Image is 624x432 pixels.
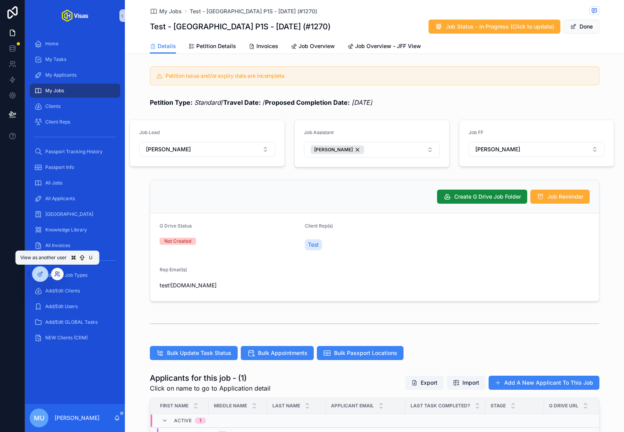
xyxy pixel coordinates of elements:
button: Import [447,376,485,390]
span: Applicant Email [331,403,374,409]
img: App logo [62,9,88,22]
span: Home [45,41,59,47]
a: Job Overview [291,39,335,55]
em: [DATE] [352,99,372,106]
a: Invoices [249,39,278,55]
a: Add/Edit GLOBAL Tasks [30,315,120,329]
span: All Applicants [45,195,75,202]
span: Add/Edit GLOBAL Tasks [45,319,98,325]
button: Select Button [139,142,275,157]
a: Passport Info [30,160,120,174]
span: Rep Email(s) [160,267,187,272]
a: Job Overview - JFF View [347,39,421,55]
span: My Jobs [159,7,182,15]
span: Stage [491,403,506,409]
div: 1 [199,418,201,424]
span: Job Status - In Progress (Click to update) [446,23,554,30]
span: Client Reps [45,119,70,125]
a: All Applicants [30,192,120,206]
a: My Jobs [150,7,182,15]
h1: Test - [GEOGRAPHIC_DATA] P1S - [DATE] (#1270) [150,21,331,32]
button: Job Reminder [530,190,590,204]
span: Bulk Appointments [258,349,308,357]
span: [GEOGRAPHIC_DATA] [45,211,93,217]
span: Last Task Completed? [411,403,470,409]
span: / / [150,98,372,107]
span: G Drive URL [549,403,578,409]
button: Select Button [304,142,440,158]
span: Details [158,42,176,50]
span: Invoices [256,42,278,50]
a: Knowledge Library [30,223,120,237]
button: Unselect 28 [311,145,364,154]
div: Not Created [164,238,191,245]
span: test![DOMAIN_NAME] [160,281,372,289]
span: G Drive Status [160,223,192,229]
strong: Petition Type: [150,99,192,106]
button: Select Button [469,142,604,157]
a: Client Reps [30,115,120,129]
h5: Petition issue and/or expiry date are incomplete [165,73,592,79]
button: Add A New Applicant To This Job [489,376,599,390]
span: Job Lead [139,129,160,135]
strong: Travel Date: [223,99,261,106]
span: First Name [160,403,188,409]
span: Job Overview [299,42,335,50]
a: Petition Details [188,39,236,55]
span: Passport Tracking History [45,149,103,155]
span: [PERSON_NAME] [314,147,353,153]
h1: Applicants for this job - (1) [150,373,270,384]
a: NEW Clients (CRM) [30,331,120,345]
span: All Jobs [45,180,62,186]
span: Knowledge Library [45,227,87,233]
span: NEW Clients (CRM) [45,335,88,341]
span: Bulk Passport Locations [334,349,397,357]
span: Active [174,418,192,424]
span: Test [308,241,319,249]
a: Home [30,37,120,51]
span: Petition Details [196,42,236,50]
em: Standard [194,99,221,106]
span: MU [34,413,44,423]
button: Bulk Update Task Status [150,346,238,360]
span: Import [462,379,479,387]
span: All Invoices [45,242,70,249]
a: Add/Edit Clients [30,284,120,298]
span: Job FF [469,129,484,135]
button: Job Status - In Progress (Click to update) [428,20,560,34]
button: Create G Drive Job Folder [437,190,527,204]
span: Add/Edit Job Types [45,272,87,278]
span: Job Assistant [304,129,334,135]
a: All Jobs [30,176,120,190]
a: Test [305,239,322,250]
button: Export [405,376,444,390]
a: Test - [GEOGRAPHIC_DATA] P1S - [DATE] (#1270) [190,7,317,15]
span: Create G Drive Job Folder [454,193,521,201]
span: Bulk Update Task Status [167,349,231,357]
span: Job Reminder [548,193,583,201]
span: Client Rep(s) [305,223,333,229]
a: My Tasks [30,52,120,66]
a: My Applicants [30,68,120,82]
strong: Proposed Completion Date: [265,99,350,106]
span: My Applicants [45,72,76,78]
span: [PERSON_NAME] [146,145,191,153]
a: Passport Tracking History [30,145,120,159]
span: Last Name [272,403,300,409]
span: Passport Info [45,164,74,170]
span: Add/Edit Users [45,303,78,310]
span: View as another user [20,255,67,261]
a: Details [150,39,176,54]
a: My Jobs [30,84,120,98]
div: scrollable content [25,31,125,355]
button: Bulk Passport Locations [317,346,404,360]
span: My Tasks [45,56,66,63]
span: My Jobs [45,88,64,94]
p: [PERSON_NAME] [55,414,100,422]
a: Add/Edit Users [30,299,120,314]
a: [GEOGRAPHIC_DATA] [30,207,120,221]
span: [PERSON_NAME] [475,145,520,153]
span: Job Overview - JFF View [355,42,421,50]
